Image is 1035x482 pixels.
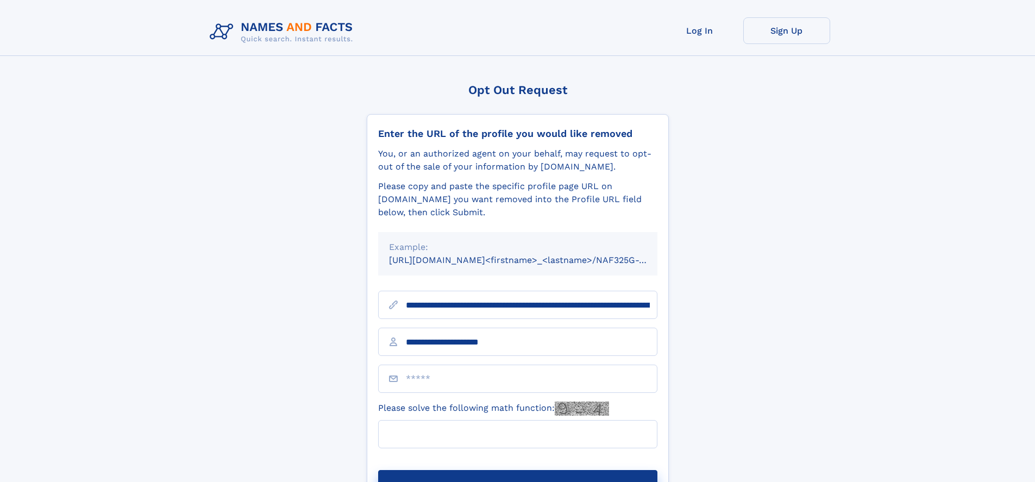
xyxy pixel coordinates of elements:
[656,17,743,44] a: Log In
[389,241,647,254] div: Example:
[378,147,657,173] div: You, or an authorized agent on your behalf, may request to opt-out of the sale of your informatio...
[389,255,678,265] small: [URL][DOMAIN_NAME]<firstname>_<lastname>/NAF325G-xxxxxxxx
[378,128,657,140] div: Enter the URL of the profile you would like removed
[743,17,830,44] a: Sign Up
[378,402,609,416] label: Please solve the following math function:
[378,180,657,219] div: Please copy and paste the specific profile page URL on [DOMAIN_NAME] you want removed into the Pr...
[205,17,362,47] img: Logo Names and Facts
[367,83,669,97] div: Opt Out Request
